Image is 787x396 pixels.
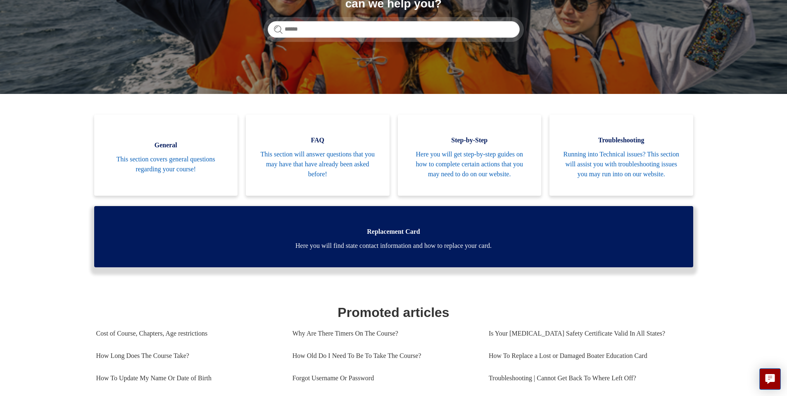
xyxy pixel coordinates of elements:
span: FAQ [258,135,377,145]
a: How Long Does The Course Take? [96,345,280,367]
span: Step-by-Step [410,135,529,145]
span: Troubleshooting [562,135,681,145]
a: FAQ This section will answer questions that you may have that have already been asked before! [246,115,390,196]
a: How To Update My Name Or Date of Birth [96,367,280,389]
a: How Old Do I Need To Be To Take The Course? [292,345,476,367]
span: Running into Technical issues? This section will assist you with troubleshooting issues you may r... [562,149,681,179]
a: Cost of Course, Chapters, Age restrictions [96,322,280,345]
a: Troubleshooting Running into Technical issues? This section will assist you with troubleshooting ... [549,115,693,196]
a: Forgot Username Or Password [292,367,476,389]
a: Step-by-Step Here you will get step-by-step guides on how to complete certain actions that you ma... [398,115,542,196]
a: General This section covers general questions regarding your course! [94,115,238,196]
span: General [107,140,226,150]
span: This section will answer questions that you may have that have already been asked before! [258,149,377,179]
a: Why Are There Timers On The Course? [292,322,476,345]
span: Replacement Card [107,227,681,237]
a: Troubleshooting | Cannot Get Back To Where Left Off? [489,367,685,389]
h1: Promoted articles [96,302,691,322]
a: Replacement Card Here you will find state contact information and how to replace your card. [94,206,693,267]
a: How To Replace a Lost or Damaged Boater Education Card [489,345,685,367]
span: Here you will get step-by-step guides on how to complete certain actions that you may need to do ... [410,149,529,179]
input: Search [268,21,520,38]
span: Here you will find state contact information and how to replace your card. [107,241,681,251]
button: Live chat [759,368,781,390]
span: This section covers general questions regarding your course! [107,154,226,174]
a: Is Your [MEDICAL_DATA] Safety Certificate Valid In All States? [489,322,685,345]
